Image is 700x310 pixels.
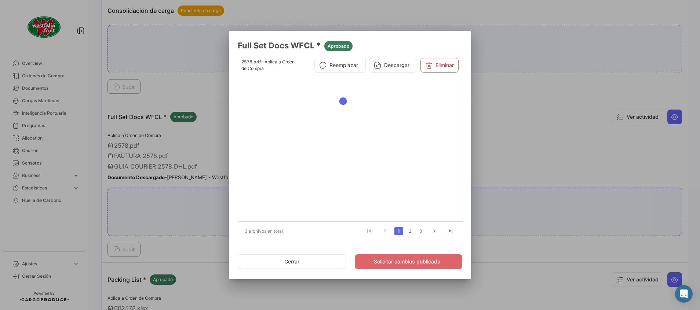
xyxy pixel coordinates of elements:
button: Cerrar [238,254,346,269]
span: Aprobado [328,43,349,49]
li: page 2 [404,225,415,237]
a: go to last page [444,227,457,235]
div: Abrir Intercom Messenger [675,285,693,303]
li: page 1 [393,225,404,237]
a: 3 [416,227,425,235]
button: Reemplazar [314,58,366,73]
a: go to next page [427,227,441,235]
button: Solicitar cambios publicado [355,254,462,269]
a: go to previous page [378,227,392,235]
h3: Full Set Docs WFCL * [238,40,462,51]
button: Descargar [369,58,417,73]
div: 3 archivos en total [238,222,298,240]
li: page 3 [415,225,426,237]
span: - Aplica a Orden de Compra [241,59,295,71]
span: 2578.pdf [241,59,261,64]
button: Eliminar [420,58,459,73]
a: go to first page [362,227,376,235]
a: 1 [394,227,403,235]
a: 2 [405,227,414,235]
